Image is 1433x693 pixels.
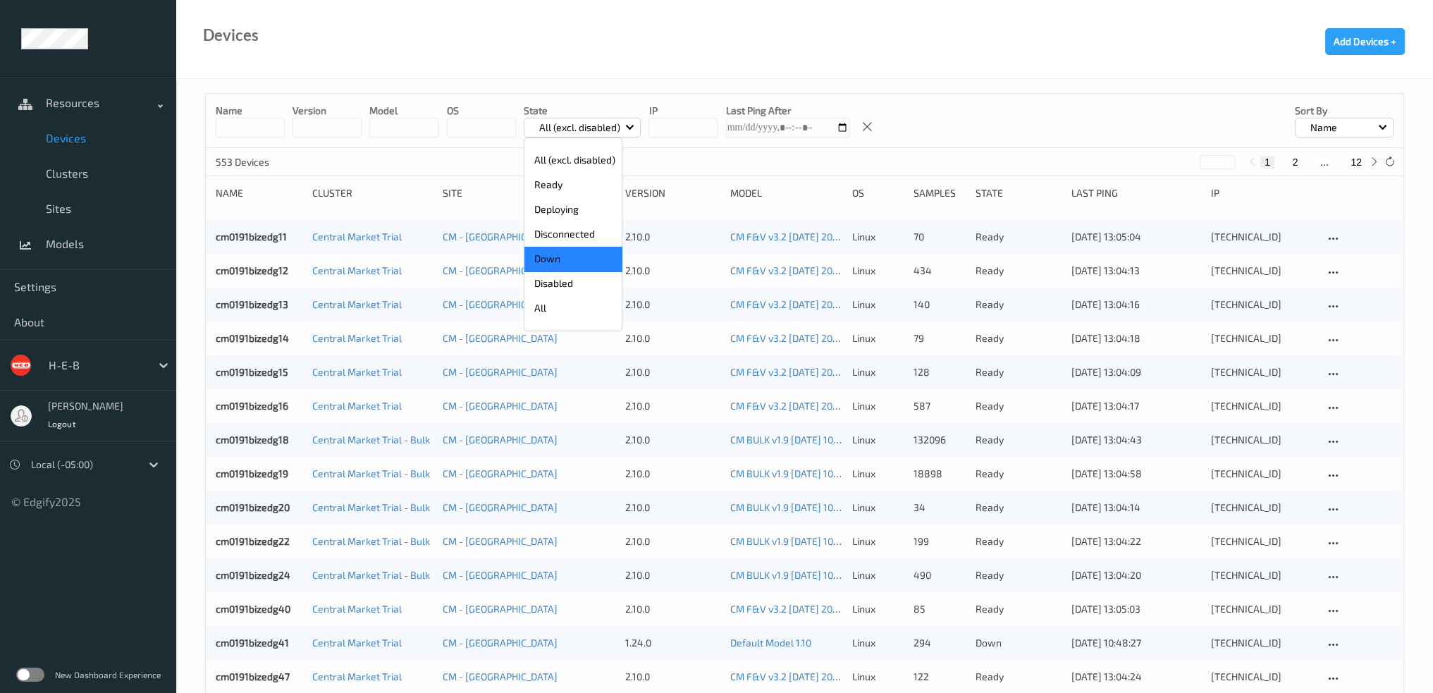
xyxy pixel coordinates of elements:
[852,602,904,616] p: linux
[625,433,720,447] div: 2.10.0
[1071,602,1201,616] div: [DATE] 13:05:03
[1071,636,1201,650] div: [DATE] 10:48:27
[312,569,429,581] a: Central Market Trial - Bulk
[312,400,401,412] a: Central Market Trial
[443,264,558,276] a: CM - [GEOGRAPHIC_DATA]
[1211,264,1315,278] div: [TECHNICAL_ID]
[1211,365,1315,379] div: [TECHNICAL_ID]
[216,637,289,649] a: cm0191bizedg41
[293,104,362,118] p: version
[524,271,622,296] p: Disabled
[312,501,429,513] a: Central Market Trial - Bulk
[914,534,965,548] div: 199
[914,568,965,582] div: 490
[443,535,558,547] a: CM - [GEOGRAPHIC_DATA]
[1211,298,1315,312] div: [TECHNICAL_ID]
[625,365,720,379] div: 2.10.0
[1211,399,1315,413] div: [TECHNICAL_ID]
[534,121,625,135] p: All (excl. disabled)
[976,534,1062,548] p: ready
[216,603,290,615] a: cm0191bizedg40
[216,535,290,547] a: cm0191bizedg22
[648,104,718,118] p: IP
[976,230,1062,244] p: ready
[1211,534,1315,548] div: [TECHNICAL_ID]
[1071,534,1201,548] div: [DATE] 13:04:22
[852,534,904,548] p: linux
[312,467,429,479] a: Central Market Trial - Bulk
[625,568,720,582] div: 2.10.0
[443,332,558,344] a: CM - [GEOGRAPHIC_DATA]
[312,637,401,649] a: Central Market Trial
[216,569,290,581] a: cm0191bizedg24
[914,331,965,345] div: 79
[1071,264,1201,278] div: [DATE] 13:04:13
[852,399,904,413] p: linux
[312,670,401,682] a: Central Market Trial
[976,501,1062,515] p: ready
[524,247,622,271] p: Down
[524,148,622,173] p: All (excl. disabled)
[1071,433,1201,447] div: [DATE] 13:04:43
[976,433,1062,447] p: ready
[524,197,622,222] p: Deploying
[1071,331,1201,345] div: [DATE] 13:04:18
[730,637,811,649] a: Default Model 1.10
[852,230,904,244] p: linux
[976,568,1062,582] p: ready
[730,670,893,682] a: CM F&V v3.2 [DATE] 20:30 Auto Save
[914,230,965,244] div: 70
[1071,399,1201,413] div: [DATE] 13:04:17
[216,186,302,200] div: Name
[443,231,558,243] a: CM - [GEOGRAPHIC_DATA]
[1211,186,1315,200] div: ip
[1071,298,1201,312] div: [DATE] 13:04:16
[216,366,288,378] a: cm0191bizedg15
[625,467,720,481] div: 2.10.0
[625,331,720,345] div: 2.10.0
[1305,121,1342,135] p: Name
[216,501,290,513] a: cm0191bizedg20
[914,298,965,312] div: 140
[625,399,720,413] div: 2.10.0
[1211,331,1315,345] div: [TECHNICAL_ID]
[726,104,849,118] p: Last Ping After
[312,231,401,243] a: Central Market Trial
[730,535,892,547] a: CM BULK v1.9 [DATE] 10:10 Auto Save
[730,434,892,446] a: CM BULK v1.9 [DATE] 10:10 Auto Save
[1071,568,1201,582] div: [DATE] 13:04:20
[625,264,720,278] div: 2.10.0
[730,298,893,310] a: CM F&V v3.2 [DATE] 20:30 Auto Save
[443,501,558,513] a: CM - [GEOGRAPHIC_DATA]
[1071,186,1201,200] div: Last Ping
[443,603,558,615] a: CM - [GEOGRAPHIC_DATA]
[203,28,259,42] div: Devices
[914,186,965,200] div: Samples
[1211,670,1315,684] div: [TECHNICAL_ID]
[852,264,904,278] p: linux
[1071,467,1201,481] div: [DATE] 13:04:58
[625,501,720,515] div: 2.10.0
[852,636,904,650] p: linux
[216,231,287,243] a: cm0191bizedg11
[914,636,965,650] div: 294
[524,296,622,321] p: All
[730,400,893,412] a: CM F&V v3.2 [DATE] 20:30 Auto Save
[443,400,558,412] a: CM - [GEOGRAPHIC_DATA]
[443,186,615,200] div: Site
[852,298,904,312] p: linux
[730,332,893,344] a: CM F&V v3.2 [DATE] 20:30 Auto Save
[852,501,904,515] p: linux
[369,104,438,118] p: model
[443,298,558,310] a: CM - [GEOGRAPHIC_DATA]
[730,467,892,479] a: CM BULK v1.9 [DATE] 10:10 Auto Save
[312,366,401,378] a: Central Market Trial
[443,670,558,682] a: CM - [GEOGRAPHIC_DATA]
[216,434,289,446] a: cm0191bizedg18
[312,434,429,446] a: Central Market Trial - Bulk
[1295,104,1394,118] p: Sort by
[1071,230,1201,244] div: [DATE] 13:05:04
[1211,568,1315,582] div: [TECHNICAL_ID]
[914,670,965,684] div: 122
[443,366,558,378] a: CM - [GEOGRAPHIC_DATA]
